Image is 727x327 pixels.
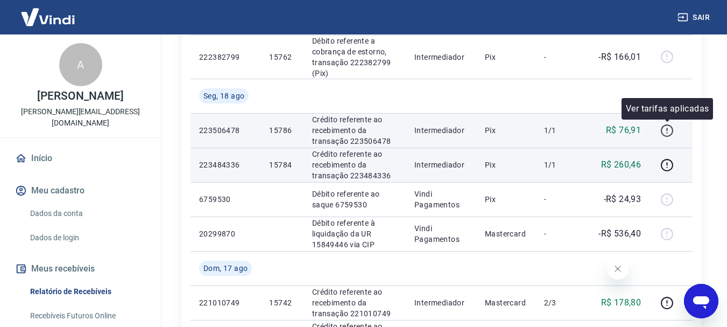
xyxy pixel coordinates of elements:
p: 222382799 [199,52,252,62]
p: Débito referente à liquidação da UR 15849446 via CIP [312,218,397,250]
p: Pix [485,159,527,170]
button: Meu cadastro [13,179,148,203]
p: Vindi Pagamentos [414,189,468,210]
button: Meus recebíveis [13,257,148,281]
p: [PERSON_NAME] [37,91,123,102]
p: R$ 260,46 [601,158,641,171]
span: Olá! Precisa de ajuda? [6,8,90,16]
p: Pix [485,52,527,62]
p: Ver tarifas aplicadas [626,102,709,115]
span: Dom, 17 ago [203,263,248,274]
iframe: Botão para abrir a janela de mensagens [684,284,718,318]
p: - [544,52,576,62]
p: Crédito referente ao recebimento da transação 223484336 [312,149,397,181]
p: 2/3 [544,297,576,308]
p: Intermediador [414,52,468,62]
p: Crédito referente ao recebimento da transação 223506478 [312,114,397,147]
p: 223506478 [199,125,252,136]
p: Mastercard [485,297,527,308]
p: 20299870 [199,228,252,239]
iframe: Fechar mensagem [607,258,629,280]
p: 6759530 [199,194,252,205]
p: Débito referente a cobrança de estorno, transação 222382799 (Pix) [312,36,397,79]
p: 223484336 [199,159,252,170]
p: - [544,228,576,239]
p: 15742 [269,297,294,308]
p: 15784 [269,159,294,170]
p: Intermediador [414,125,468,136]
p: 15762 [269,52,294,62]
p: -R$ 536,40 [598,227,641,240]
p: Crédito referente ao recebimento da transação 221010749 [312,287,397,319]
p: - [544,194,576,205]
p: Intermediador [414,297,468,308]
a: Dados da conta [26,203,148,225]
p: Vindi Pagamentos [414,223,468,245]
div: A [59,43,102,86]
span: Seg, 18 ago [203,91,244,101]
p: 1/1 [544,125,576,136]
p: R$ 76,91 [606,124,641,137]
p: 221010749 [199,297,252,308]
img: Vindi [13,1,83,33]
p: [PERSON_NAME][EMAIL_ADDRESS][DOMAIN_NAME] [9,106,152,129]
p: Intermediador [414,159,468,170]
a: Recebíveis Futuros Online [26,305,148,327]
p: Mastercard [485,228,527,239]
a: Dados de login [26,227,148,249]
p: Pix [485,194,527,205]
p: 15786 [269,125,294,136]
p: -R$ 166,01 [598,51,641,64]
a: Início [13,147,148,170]
p: Débito referente ao saque 6759530 [312,189,397,210]
p: -R$ 24,93 [604,193,641,206]
p: R$ 178,80 [601,296,641,309]
button: Sair [675,8,714,27]
p: 1/1 [544,159,576,170]
p: Pix [485,125,527,136]
a: Relatório de Recebíveis [26,281,148,303]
